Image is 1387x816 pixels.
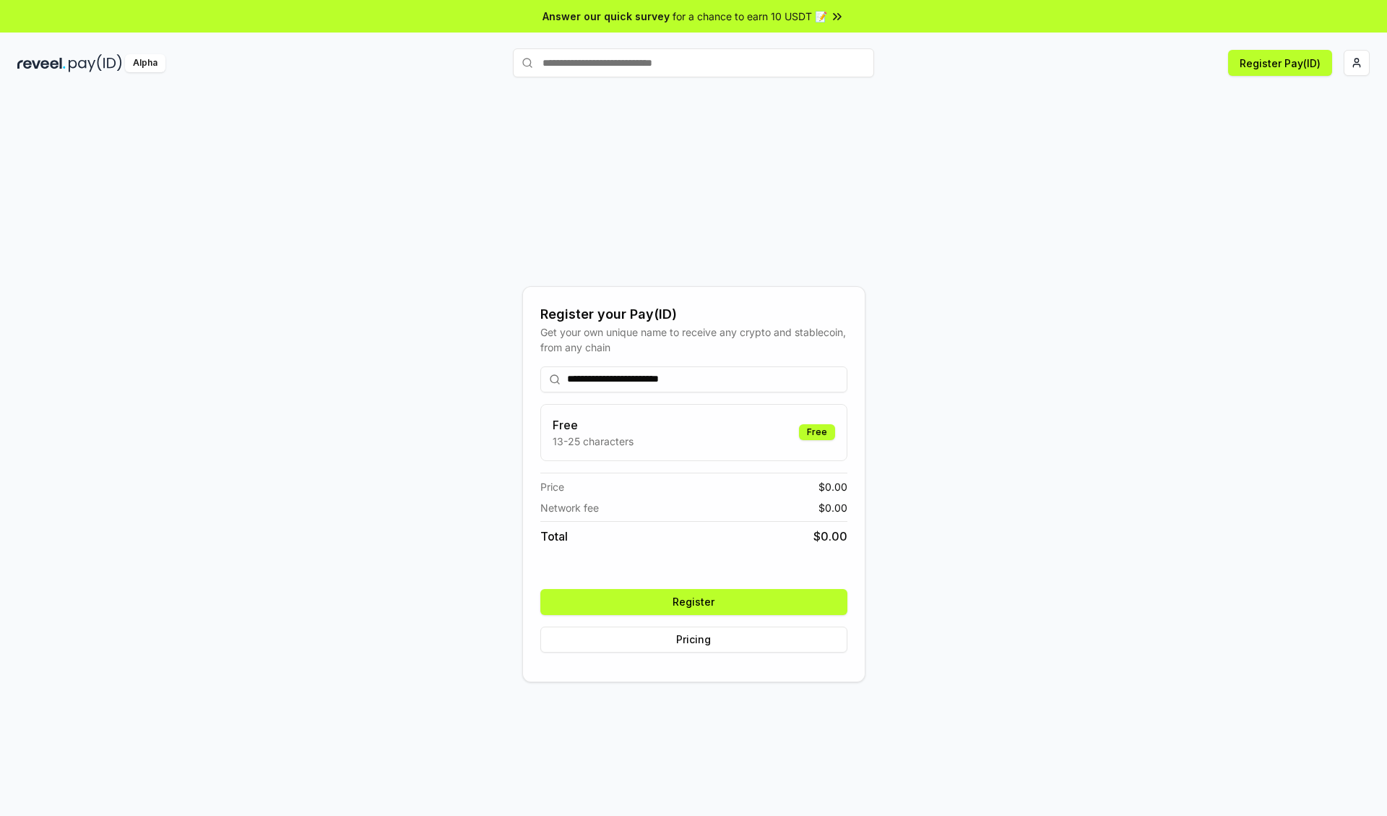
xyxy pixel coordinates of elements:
[69,54,122,72] img: pay_id
[540,528,568,545] span: Total
[553,434,634,449] p: 13-25 characters
[1228,50,1332,76] button: Register Pay(ID)
[125,54,165,72] div: Alpha
[540,589,847,615] button: Register
[799,424,835,440] div: Free
[540,627,847,653] button: Pricing
[818,479,847,494] span: $ 0.00
[553,416,634,434] h3: Free
[540,325,847,355] div: Get your own unique name to receive any crypto and stablecoin, from any chain
[540,304,847,325] div: Register your Pay(ID)
[543,9,670,24] span: Answer our quick survey
[540,500,599,515] span: Network fee
[813,528,847,545] span: $ 0.00
[818,500,847,515] span: $ 0.00
[17,54,66,72] img: reveel_dark
[540,479,564,494] span: Price
[673,9,827,24] span: for a chance to earn 10 USDT 📝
